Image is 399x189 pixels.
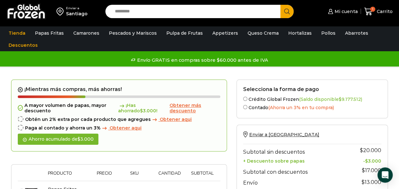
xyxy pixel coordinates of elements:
bdi: 9.177.512 [339,96,361,102]
h2: Selecciona la forma de pago [243,86,381,92]
a: Abarrotes [342,27,371,39]
div: Santiago [66,10,88,17]
th: Subtotal con descuentos [243,164,350,177]
a: Hortalizas [285,27,315,39]
span: (Ahorra un 3% en tu compra) [268,105,334,110]
bdi: 20.000 [360,147,381,153]
bdi: 13.000 [362,179,381,185]
label: Contado [243,104,381,110]
span: Mi cuenta [333,8,358,15]
div: Open Intercom Messenger [377,167,393,183]
a: Obtener más descuento [170,103,220,114]
span: 1 [370,7,375,12]
a: Enviar a [GEOGRAPHIC_DATA] [243,132,319,137]
div: Enviar a [66,6,88,10]
th: Cantidad [151,171,188,181]
span: $ [77,136,80,142]
th: Precio [91,171,118,181]
a: Obtener aqui [101,125,142,131]
a: Tienda [5,27,29,39]
th: Sku [117,171,151,181]
span: Carrito [375,8,393,15]
span: Obtener aqui [160,116,192,122]
a: Pollos [318,27,339,39]
input: Contado(Ahorra un 3% en tu compra) [243,105,247,109]
div: Obtén un 2% extra por cada producto que agregues [18,117,220,122]
span: $ [360,147,363,153]
span: Enviar a [GEOGRAPHIC_DATA] [249,132,319,137]
bdi: 3.000 [77,136,94,142]
th: Subtotal [188,171,217,181]
a: Mi cuenta [326,5,357,18]
button: Search button [280,5,294,18]
a: Pescados y Mariscos [106,27,160,39]
th: Producto [45,171,91,181]
input: Crédito Global Frozen(Saldo disponible$9.177.512) [243,97,247,101]
a: Queso Crema [244,27,282,39]
span: ¡Has ahorrado ! [118,103,168,114]
bdi: 3.000 [140,108,156,114]
span: $ [362,167,365,173]
a: Appetizers [209,27,241,39]
th: Subtotal sin descuentos [243,144,350,157]
bdi: 3.000 [365,158,381,164]
div: Paga al contado y ahorra un 3% [18,125,220,131]
bdi: 17.000 [362,167,381,173]
label: Crédito Global Frozen [243,95,381,102]
a: Obtener aqui [151,117,192,122]
a: 1 Carrito [364,4,393,19]
a: Papas Fritas [32,27,67,39]
div: A mayor volumen de papas, mayor descuento [18,103,220,114]
span: $ [365,158,368,164]
span: $ [339,96,342,102]
th: + Descuento sobre papas [243,157,350,164]
span: (Saldo disponible ) [299,96,362,102]
span: $ [362,179,365,185]
span: $ [140,108,143,114]
a: Pulpa de Frutas [163,27,206,39]
a: Camarones [70,27,103,39]
td: - [350,157,381,164]
a: Descuentos [5,39,41,51]
h2: ¡Mientras más compras, más ahorras! [18,86,220,93]
span: Obtener más descuento [170,102,201,114]
th: Envío [243,177,350,188]
span: Obtener aqui [110,125,142,131]
img: address-field-icon.svg [57,6,66,17]
div: Ahorro acumulado de [18,134,98,145]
